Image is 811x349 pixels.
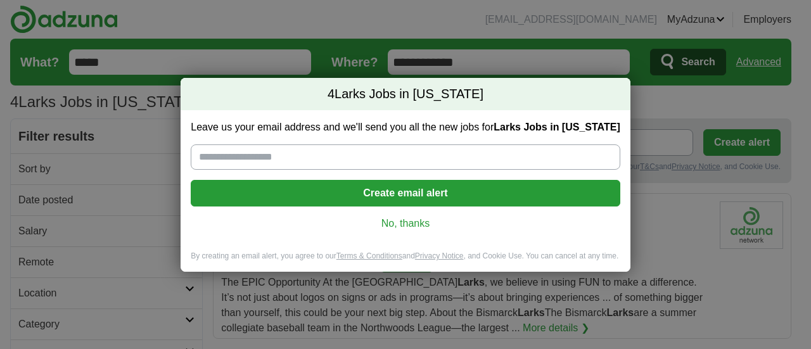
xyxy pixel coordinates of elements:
span: 4 [328,86,335,103]
h2: Larks Jobs in [US_STATE] [181,78,630,111]
label: Leave us your email address and we'll send you all the new jobs for [191,120,620,134]
a: No, thanks [201,217,610,231]
div: By creating an email alert, you agree to our and , and Cookie Use. You can cancel at any time. [181,251,630,272]
a: Terms & Conditions [336,251,402,260]
a: Privacy Notice [415,251,464,260]
button: Create email alert [191,180,620,206]
strong: Larks Jobs in [US_STATE] [494,122,620,132]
